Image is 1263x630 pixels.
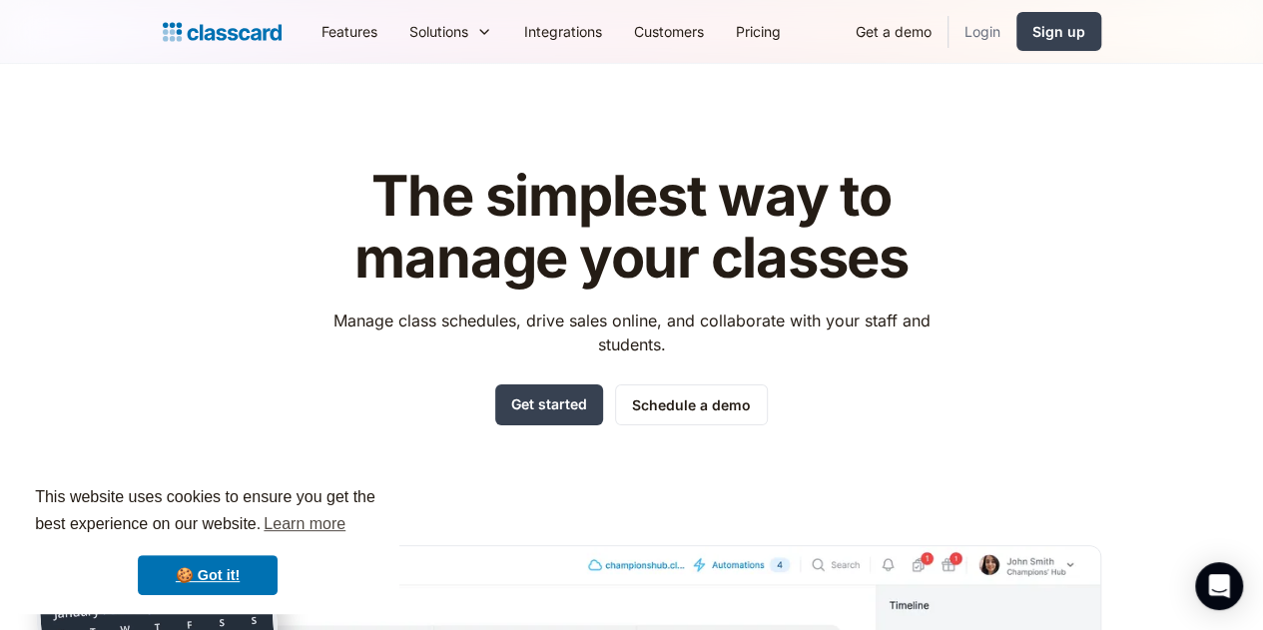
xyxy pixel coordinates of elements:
h1: The simplest way to manage your classes [315,166,948,289]
a: Features [306,9,393,54]
a: Schedule a demo [615,384,768,425]
a: Get started [495,384,603,425]
a: learn more about cookies [261,509,348,539]
span: This website uses cookies to ensure you get the best experience on our website. [35,485,380,539]
a: Pricing [720,9,797,54]
div: Solutions [393,9,508,54]
a: Get a demo [840,9,947,54]
div: cookieconsent [16,466,399,614]
div: Open Intercom Messenger [1195,562,1243,610]
p: Manage class schedules, drive sales online, and collaborate with your staff and students. [315,309,948,356]
div: Solutions [409,21,468,42]
a: Customers [618,9,720,54]
a: Sign up [1016,12,1101,51]
a: home [163,18,282,46]
div: Sign up [1032,21,1085,42]
a: Login [948,9,1016,54]
a: Integrations [508,9,618,54]
a: dismiss cookie message [138,555,278,595]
